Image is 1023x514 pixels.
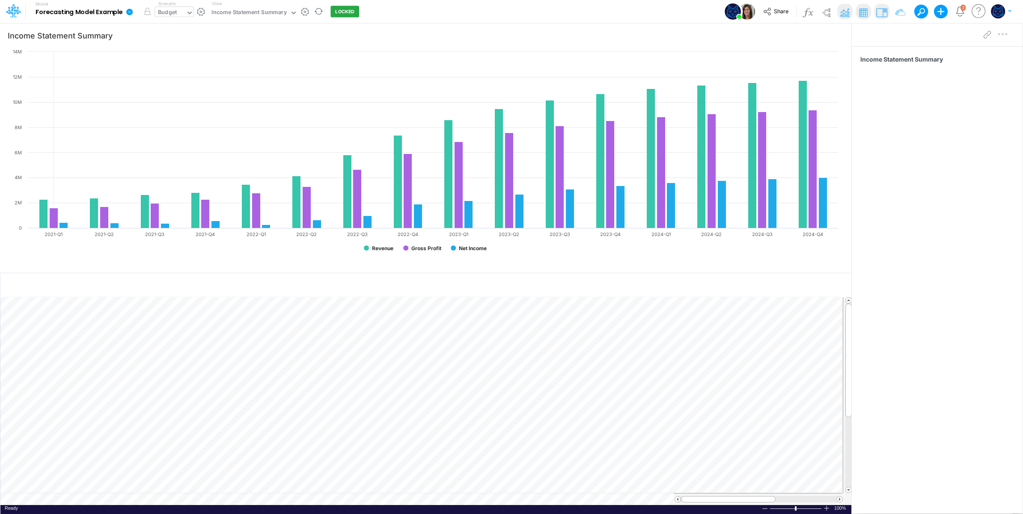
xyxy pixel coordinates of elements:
[7,27,760,44] input: Type a title here
[411,245,442,251] text: Gross Profit
[701,231,722,237] text: 2024-Q2
[955,6,965,16] a: Notifications
[296,231,317,237] text: 2022-Q2
[247,231,266,237] text: 2022-Q1
[651,231,671,237] text: 2024-Q1
[212,0,222,7] label: View
[752,231,773,237] text: 2024-Q3
[36,2,48,7] label: Model
[803,231,823,237] text: 2024-Q4
[449,231,468,237] text: 2023-Q1
[725,3,741,20] img: User Image Icon
[8,277,665,294] input: Type a title here
[347,231,368,237] text: 2022-Q3
[15,200,22,206] text: 2M
[834,505,847,511] div: Zoom level
[158,8,177,18] div: Budget
[398,231,418,237] text: 2022-Q4
[550,231,570,237] text: 2023-Q3
[196,231,215,237] text: 2021-Q4
[795,506,797,511] div: Zoom
[860,71,1023,189] iframe: FastComments
[15,124,22,130] text: 8M
[19,225,22,231] text: 0
[761,505,768,512] div: Zoom Out
[759,5,794,18] button: Share
[962,6,964,9] div: 2 unread items
[770,505,823,511] div: Zoom
[459,245,487,251] text: Net Income
[5,505,18,511] span: Ready
[15,150,22,156] text: 6M
[13,74,22,80] text: 12M
[739,3,755,20] img: User Image Icon
[145,231,164,237] text: 2021-Q3
[13,49,22,55] text: 14M
[15,174,22,180] text: 4M
[45,231,62,237] text: 2021-Q1
[5,505,18,511] div: In Ready mode
[211,8,287,18] div: Income Statement Summary
[823,505,830,511] div: Zoom In
[36,9,122,16] b: Forecasting Model Example
[330,6,359,18] button: LOCKED
[774,8,788,14] span: Share
[372,245,393,251] text: Revenue
[860,55,1017,64] span: Income Statement Summary
[13,99,22,105] text: 10M
[600,231,621,237] text: 2023-Q4
[499,231,519,237] text: 2023-Q2
[95,231,114,237] text: 2021-Q2
[834,505,847,511] span: 100%
[158,0,176,7] label: Scenario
